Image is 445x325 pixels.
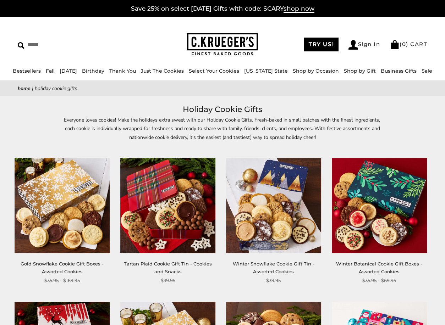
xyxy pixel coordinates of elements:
a: (0) CART [390,41,427,47]
a: Winter Botanical Cookie Gift Boxes - Assorted Cookies [336,261,422,274]
span: $39.95 [266,277,281,284]
a: Bestsellers [13,68,41,74]
img: Account [348,40,358,50]
a: [US_STATE] State [244,68,288,74]
a: Thank You [109,68,136,74]
input: Search [18,39,111,50]
img: C.KRUEGER'S [187,33,258,56]
img: Winter Snowflake Cookie Gift Tin - Assorted Cookies [226,158,321,253]
a: Winter Snowflake Cookie Gift Tin - Assorted Cookies [233,261,314,274]
a: Just The Cookies [141,68,184,74]
span: $35.95 - $169.95 [44,277,80,284]
iframe: Sign Up via Text for Offers [6,298,73,319]
span: 0 [402,41,406,47]
a: Business Gifts [381,68,417,74]
a: Birthday [82,68,104,74]
span: $35.95 - $69.95 [362,277,396,284]
span: $39.95 [161,277,175,284]
span: | [32,85,33,92]
h1: Holiday Cookie Gifts [28,103,417,116]
a: Home [18,85,31,92]
a: Gold Snowflake Cookie Gift Boxes - Assorted Cookies [21,261,104,274]
a: Fall [46,68,55,74]
nav: breadcrumbs [18,84,427,93]
a: Shop by Occasion [293,68,339,74]
span: Holiday Cookie Gifts [35,85,77,92]
img: Search [18,42,24,49]
img: Bag [390,40,400,49]
a: Select Your Cookies [189,68,239,74]
img: Gold Snowflake Cookie Gift Boxes - Assorted Cookies [15,158,110,253]
a: Sale [422,68,432,74]
a: Save 25% on select [DATE] Gifts with code: SCARYshop now [131,5,314,13]
a: Tartan Plaid Cookie Gift Tin - Cookies and Snacks [124,261,212,274]
a: TRY US! [304,38,339,51]
img: Winter Botanical Cookie Gift Boxes - Assorted Cookies [332,158,427,253]
img: Tartan Plaid Cookie Gift Tin - Cookies and Snacks [120,158,215,253]
p: Everyone loves cookies! Make the holidays extra sweet with our Holiday Cookie Gifts. Fresh-baked ... [59,116,386,151]
a: [DATE] [60,68,77,74]
span: shop now [284,5,314,13]
a: Shop by Gift [344,68,376,74]
a: Sign In [348,40,380,50]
